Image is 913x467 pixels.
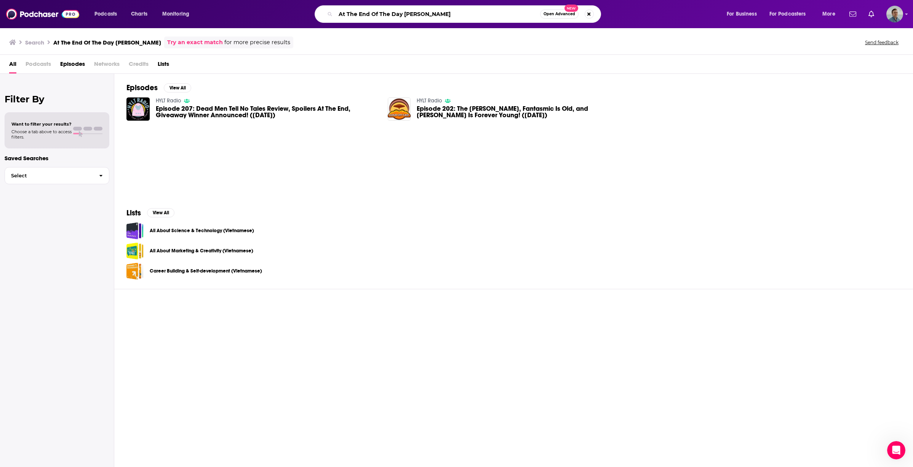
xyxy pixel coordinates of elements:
span: Networks [94,58,120,73]
button: open menu [817,8,845,20]
span: Logged in as TrentSell [886,6,903,22]
a: All About Science & Technology (Vietnamese) [150,226,254,235]
div: Search podcasts, credits, & more... [322,5,608,23]
a: Episode 202: The Grandmaster Funk, Fantasmic Is Old, and George Lucas Is Forever Young! (May 15, ... [417,105,640,118]
a: Lists [158,58,169,73]
button: Open AdvancedNew [540,10,579,19]
h2: Filter By [5,94,109,105]
a: All [9,58,16,73]
a: Career Building & Self-development (Vietnamese) [150,267,262,275]
button: open menu [157,8,199,20]
h2: Lists [126,208,141,218]
span: Podcasts [94,9,117,19]
button: open menu [721,8,766,20]
button: Show profile menu [886,6,903,22]
input: Search podcasts, credits, & more... [336,8,540,20]
a: ListsView All [126,208,174,218]
a: HYLT Radio [156,97,181,104]
button: View All [147,208,174,217]
button: Send feedback [863,39,901,46]
span: Podcasts [26,58,51,73]
a: Show notifications dropdown [846,8,859,21]
span: for more precise results [224,38,290,47]
a: EpisodesView All [126,83,191,92]
span: Select [5,173,93,178]
h3: At The End Of The Day [PERSON_NAME] [53,39,161,46]
span: Episode 207: Dead Men Tell No Tales Review, Spoilers At The End, Giveaway Winner Announced! ([DATE]) [156,105,379,118]
a: Career Building & Self-development (Vietnamese) [126,263,144,280]
a: Episodes [60,58,85,73]
img: Episode 207: Dead Men Tell No Tales Review, Spoilers At The End, Giveaway Winner Announced! (June... [126,97,150,121]
button: open menu [89,8,127,20]
span: Choose a tab above to access filters. [11,129,72,140]
a: Episode 207: Dead Men Tell No Tales Review, Spoilers At The End, Giveaway Winner Announced! (June... [156,105,379,118]
button: View All [164,83,191,92]
a: HYLT Radio [417,97,442,104]
img: Podchaser - Follow, Share and Rate Podcasts [6,7,79,21]
iframe: Intercom live chat [887,441,905,459]
span: Episode 202: The [PERSON_NAME], Fantasmic Is Old, and [PERSON_NAME] Is Forever Young! ([DATE]) [417,105,640,118]
a: All About Marketing & Creativity (Vietnamese) [126,242,144,260]
a: Try an exact match [167,38,223,47]
a: All About Marketing & Creativity (Vietnamese) [150,247,253,255]
h2: Episodes [126,83,158,92]
h3: Search [25,39,44,46]
span: New [564,5,578,12]
p: Saved Searches [5,155,109,162]
button: open menu [764,8,817,20]
span: More [822,9,835,19]
span: Credits [129,58,149,73]
span: For Podcasters [769,9,806,19]
a: All About Science & Technology (Vietnamese) [126,222,144,239]
img: User Profile [886,6,903,22]
span: Open Advanced [544,12,575,16]
span: Charts [131,9,147,19]
a: Charts [126,8,152,20]
button: Select [5,167,109,184]
span: For Business [727,9,757,19]
a: Show notifications dropdown [865,8,877,21]
span: Monitoring [162,9,189,19]
span: Want to filter your results? [11,121,72,127]
img: Episode 202: The Grandmaster Funk, Fantasmic Is Old, and George Lucas Is Forever Young! (May 15, ... [388,97,411,121]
